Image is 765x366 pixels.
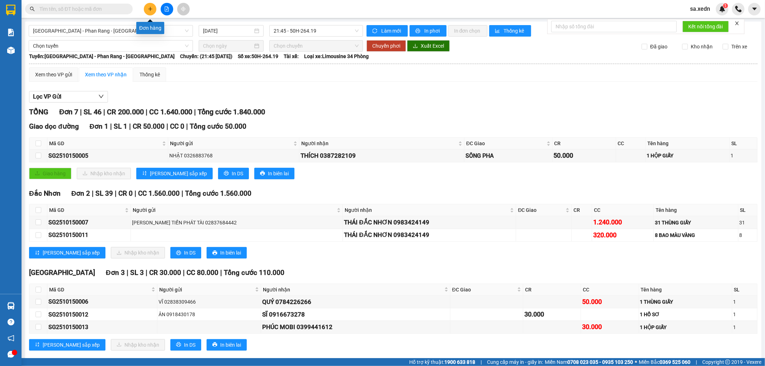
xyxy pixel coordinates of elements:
[466,139,545,147] span: ĐC Giao
[444,359,475,365] strong: 1900 633 818
[545,358,633,366] span: Miền Nam
[413,43,418,49] span: download
[181,189,183,198] span: |
[410,25,447,37] button: printerIn phơi
[424,27,441,35] span: In phơi
[149,268,181,277] span: CR 30.000
[733,310,756,318] div: 1
[148,6,153,11] span: plus
[409,358,475,366] span: Hỗ trợ kỹ thuật:
[719,6,726,12] img: icon-new-feature
[554,151,615,161] div: 50.000
[616,138,646,149] th: CC
[344,230,515,240] div: THÁI ĐẮC NHƠN 0983424149
[127,268,128,277] span: |
[176,342,181,348] span: printer
[118,189,133,198] span: CR 0
[92,189,94,198] span: |
[688,23,723,30] span: Kết nối tổng đài
[640,310,731,318] div: 1 HỒ SƠ
[367,25,408,37] button: syncLàm mới
[170,339,201,351] button: printerIn DS
[29,168,71,179] button: uploadGiao hàng
[218,168,249,179] button: printerIn DS
[159,298,260,306] div: VĨ 02838309466
[592,204,654,216] th: CC
[144,3,156,15] button: plus
[166,122,168,130] span: |
[407,40,450,52] button: downloadXuất Excel
[29,247,105,258] button: sort-ascending[PERSON_NAME] sắp xếp
[85,71,127,79] div: Xem theo VP nhận
[203,27,253,35] input: 15/10/2025
[751,6,758,12] span: caret-down
[184,341,195,349] span: In DS
[90,122,109,130] span: Đơn 1
[84,108,101,116] span: SL 46
[740,219,756,227] div: 31
[185,189,251,198] span: Tổng cước 1.560.000
[8,335,14,342] span: notification
[60,27,99,33] b: [DOMAIN_NAME]
[49,139,161,147] span: Mã GD
[553,138,616,149] th: CR
[8,319,14,325] span: question-circle
[198,108,265,116] span: Tổng cước 1.840.000
[421,42,444,50] span: Xuất Excel
[107,108,144,116] span: CR 200.000
[164,6,169,11] span: file-add
[724,3,727,8] span: 1
[176,250,181,256] span: printer
[284,52,299,60] span: Tài xế:
[740,231,756,239] div: 8
[635,361,637,363] span: ⚪️
[183,268,185,277] span: |
[232,170,243,177] span: In DS
[194,108,196,116] span: |
[654,204,738,216] th: Tên hàng
[49,206,123,214] span: Mã GD
[733,323,756,331] div: 1
[260,171,265,176] span: printer
[647,43,670,51] span: Đã giao
[35,71,72,79] div: Xem theo VP gửi
[372,28,378,34] span: sync
[184,249,195,257] span: In DS
[730,138,757,149] th: SL
[190,122,246,130] span: Tổng cước 50.000
[33,41,189,51] span: Chọn tuyến
[159,286,254,294] span: Người gửi
[660,359,690,365] strong: 0369 525 060
[448,25,487,37] button: In đơn chọn
[142,171,147,176] span: sort-ascending
[504,27,525,35] span: Thống kê
[48,218,129,227] div: SG2510150007
[177,3,190,15] button: aim
[30,6,35,11] span: search
[344,218,515,227] div: THÁI ĐẮC NHƠN 0983424149
[43,249,100,257] span: [PERSON_NAME] sắp xếp
[7,47,15,54] img: warehouse-icon
[78,9,95,26] img: logo.jpg
[220,249,241,257] span: In biên lai
[48,310,156,319] div: SG2510150012
[381,27,402,35] span: Làm mới
[59,108,78,116] span: Đơn 7
[159,310,260,318] div: ÂN 0918430178
[593,230,652,240] div: 320.000
[655,219,737,227] div: 31 THÙNG GIẤY
[186,268,218,277] span: CC 80.000
[268,170,289,177] span: In biên lai
[47,229,131,242] td: SG2510150011
[35,250,40,256] span: sort-ascending
[301,139,457,147] span: Người nhận
[238,52,278,60] span: Số xe: 50H-264.19
[110,122,112,130] span: |
[593,217,652,227] div: 1.240.000
[33,25,189,36] span: Sài Gòn - Phan Rang - Ninh Sơn
[146,268,147,277] span: |
[551,21,677,32] input: Nhập số tổng đài
[149,108,192,116] span: CC 1.640.000
[29,268,95,277] span: [GEOGRAPHIC_DATA]
[304,52,369,60] span: Loại xe: Limousine 34 Phòng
